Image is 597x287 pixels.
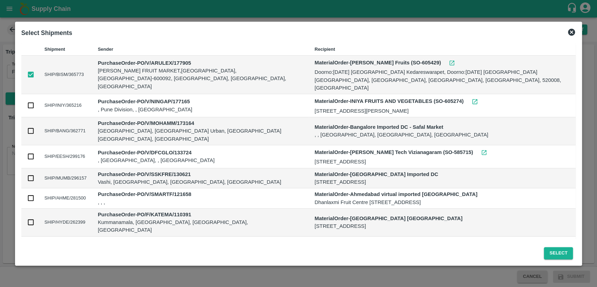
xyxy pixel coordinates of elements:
[98,156,304,164] p: , [GEOGRAPHIC_DATA], , [GEOGRAPHIC_DATA]
[39,117,92,145] td: SHIP/BANG/362771
[98,127,304,143] p: [GEOGRAPHIC_DATA], [GEOGRAPHIC_DATA] Urban, [GEOGRAPHIC_DATA] [GEOGRAPHIC_DATA], [GEOGRAPHIC_DATA]
[39,145,92,168] td: SHIP/EESH/299176
[44,47,65,52] b: Shipment
[314,47,335,52] b: Recipient
[314,131,570,139] p: , , [GEOGRAPHIC_DATA], [GEOGRAPHIC_DATA], [GEOGRAPHIC_DATA]
[98,150,192,155] strong: PurchaseOrder - PO/V/DFCGLO/133724
[314,124,443,130] strong: MaterialOrder - Bangalore Imported DC - Safal Market
[98,178,304,186] p: Vashi, [GEOGRAPHIC_DATA], [GEOGRAPHIC_DATA], [GEOGRAPHIC_DATA]
[314,158,570,166] p: [STREET_ADDRESS]
[98,191,191,197] strong: PurchaseOrder - PO/V/SMARTF/121658
[98,47,113,52] b: Sender
[314,216,462,221] strong: MaterialOrder - [GEOGRAPHIC_DATA] [GEOGRAPHIC_DATA]
[98,120,194,126] strong: PurchaseOrder - PO/V/MOHAMM/173164
[314,222,570,230] p: [STREET_ADDRESS]
[314,198,570,206] p: Dhanlaxmi Fruit Centre [STREET_ADDRESS]
[314,149,473,155] strong: MaterialOrder - [PERSON_NAME] Tech Vizianagaram (SO-585715)
[314,107,570,115] p: [STREET_ADDRESS][PERSON_NAME]
[39,237,92,265] td: SHIP/HYDE/261797
[39,94,92,117] td: SHIP/INIY/365216
[98,171,191,177] strong: PurchaseOrder - PO/V/SSKFRE/130621
[39,56,92,94] td: SHIP/BISM/365773
[39,209,92,237] td: SHIP/HYDE/262399
[314,171,438,177] strong: MaterialOrder - [GEOGRAPHIC_DATA] Imported DC
[98,198,304,206] p: , , ,
[39,168,92,189] td: SHIP/MUMB/296157
[98,67,304,90] p: [PERSON_NAME] FRUIT MARKET,[GEOGRAPHIC_DATA],[GEOGRAPHIC_DATA]-600092, [GEOGRAPHIC_DATA], [GEOGRA...
[21,29,72,36] b: Select Shipments
[314,98,463,104] strong: MaterialOrder - INIYA FRUITS AND VEGETABLES (SO-605274)
[98,212,191,217] strong: PurchaseOrder - PO/F/KATEMA/110391
[98,60,191,66] strong: PurchaseOrder - PO/V/ARULEX/177905
[314,68,570,92] p: Doorno:[DATE] [GEOGRAPHIC_DATA] Kedareswarapet, Doorno:[DATE] [GEOGRAPHIC_DATA] [GEOGRAPHIC_DATA]...
[314,191,477,197] strong: MaterialOrder - Ahmedabad virtual imported [GEOGRAPHIC_DATA]
[544,247,573,259] button: Select
[314,178,570,186] p: [STREET_ADDRESS]
[98,218,304,234] p: Kummanamala, [GEOGRAPHIC_DATA], [GEOGRAPHIC_DATA], [GEOGRAPHIC_DATA]
[39,188,92,209] td: SHIP/AHME/281500
[98,106,304,113] p: , Pune Division, , [GEOGRAPHIC_DATA]
[98,99,190,104] strong: PurchaseOrder - PO/V/NINGAP/177165
[314,60,441,65] strong: MaterialOrder - [PERSON_NAME] Fruits (SO-605429)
